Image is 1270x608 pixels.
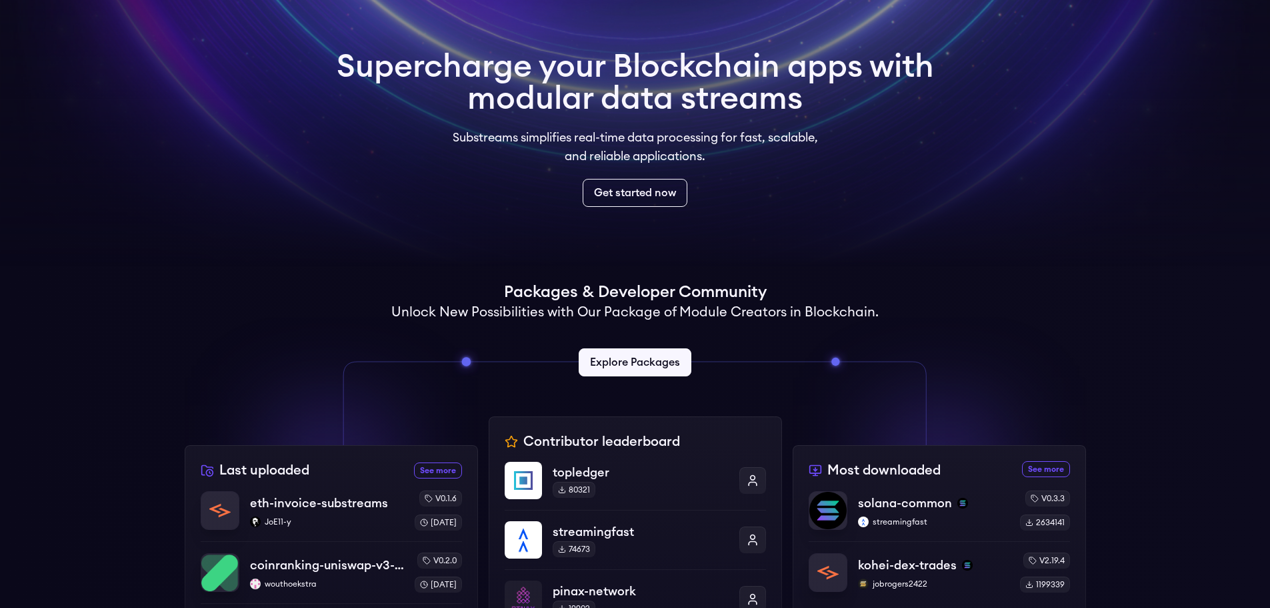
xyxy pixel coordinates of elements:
[1023,553,1070,569] div: v2.19.4
[809,541,1070,593] a: kohei-dex-tradeskohei-dex-tradessolanajobrogers2422jobrogers2422v2.19.41199339
[201,492,239,529] img: eth-invoice-substreams
[1025,491,1070,507] div: v0.3.3
[553,541,595,557] div: 74673
[579,348,691,376] a: Explore Packages
[858,556,957,575] p: kohei-dex-trades
[553,582,729,601] p: pinax-network
[809,554,847,591] img: kohei-dex-trades
[250,579,261,589] img: wouthoekstra
[957,498,968,509] img: solana
[553,523,729,541] p: streamingfast
[250,517,404,527] p: JoE11-y
[415,577,462,593] div: [DATE]
[391,303,879,322] h2: Unlock New Possibilities with Our Package of Module Creators in Blockchain.
[415,515,462,531] div: [DATE]
[858,494,952,513] p: solana-common
[1020,577,1070,593] div: 1199339
[809,492,847,529] img: solana-common
[417,553,462,569] div: v0.2.0
[505,510,766,569] a: streamingfaststreamingfast74673
[858,517,1009,527] p: streamingfast
[414,463,462,479] a: See more recently uploaded packages
[962,560,973,571] img: solana
[505,521,542,559] img: streamingfast
[505,462,766,510] a: topledgertopledger80321
[1022,461,1070,477] a: See more most downloaded packages
[201,554,239,591] img: coinranking-uniswap-v3-forks
[553,463,729,482] p: topledger
[337,51,934,115] h1: Supercharge your Blockchain apps with modular data streams
[250,494,388,513] p: eth-invoice-substreams
[419,491,462,507] div: v0.1.6
[1020,515,1070,531] div: 2634141
[201,491,462,541] a: eth-invoice-substreamseth-invoice-substreamsJoE11-yJoE11-yv0.1.6[DATE]
[505,462,542,499] img: topledger
[250,517,261,527] img: JoE11-y
[250,579,404,589] p: wouthoekstra
[443,128,827,166] p: Substreams simplifies real-time data processing for fast, scalable, and reliable applications.
[250,556,404,575] p: coinranking-uniswap-v3-forks
[809,491,1070,541] a: solana-commonsolana-commonsolanastreamingfaststreamingfastv0.3.32634141
[858,517,869,527] img: streamingfast
[858,579,1009,589] p: jobrogers2422
[201,541,462,603] a: coinranking-uniswap-v3-forkscoinranking-uniswap-v3-forkswouthoekstrawouthoekstrav0.2.0[DATE]
[553,482,595,498] div: 80321
[504,282,767,303] h1: Packages & Developer Community
[583,179,687,207] a: Get started now
[858,579,869,589] img: jobrogers2422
